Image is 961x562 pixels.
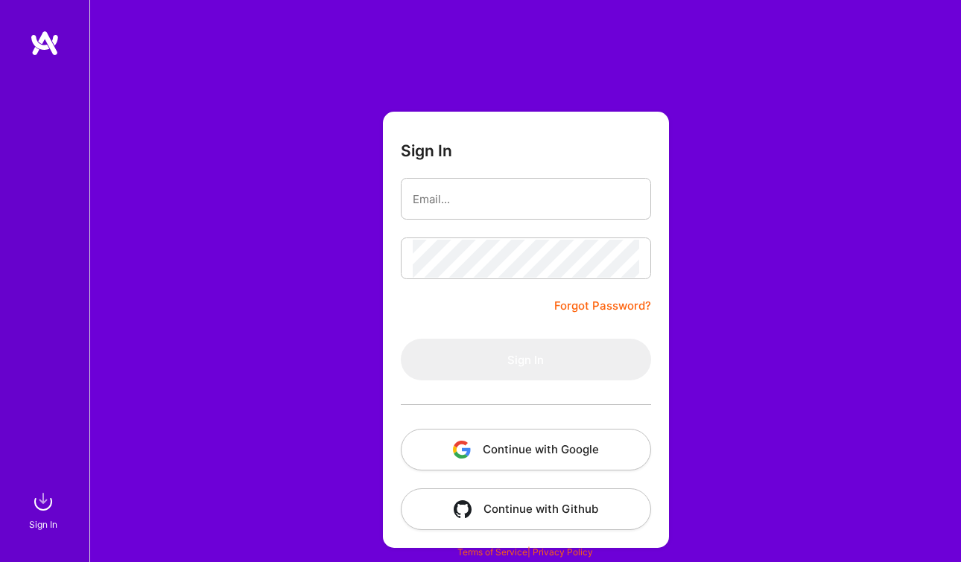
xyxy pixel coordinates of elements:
[457,546,593,558] span: |
[31,487,58,532] a: sign inSign In
[29,517,57,532] div: Sign In
[28,487,58,517] img: sign in
[554,297,651,315] a: Forgot Password?
[413,180,639,218] input: Email...
[401,488,651,530] button: Continue with Github
[89,517,961,555] div: © 2025 ATeams Inc., All rights reserved.
[401,339,651,380] button: Sign In
[30,30,60,57] img: logo
[453,441,471,459] img: icon
[401,429,651,470] button: Continue with Google
[457,546,527,558] a: Terms of Service
[454,500,472,518] img: icon
[533,546,593,558] a: Privacy Policy
[401,141,452,160] h3: Sign In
